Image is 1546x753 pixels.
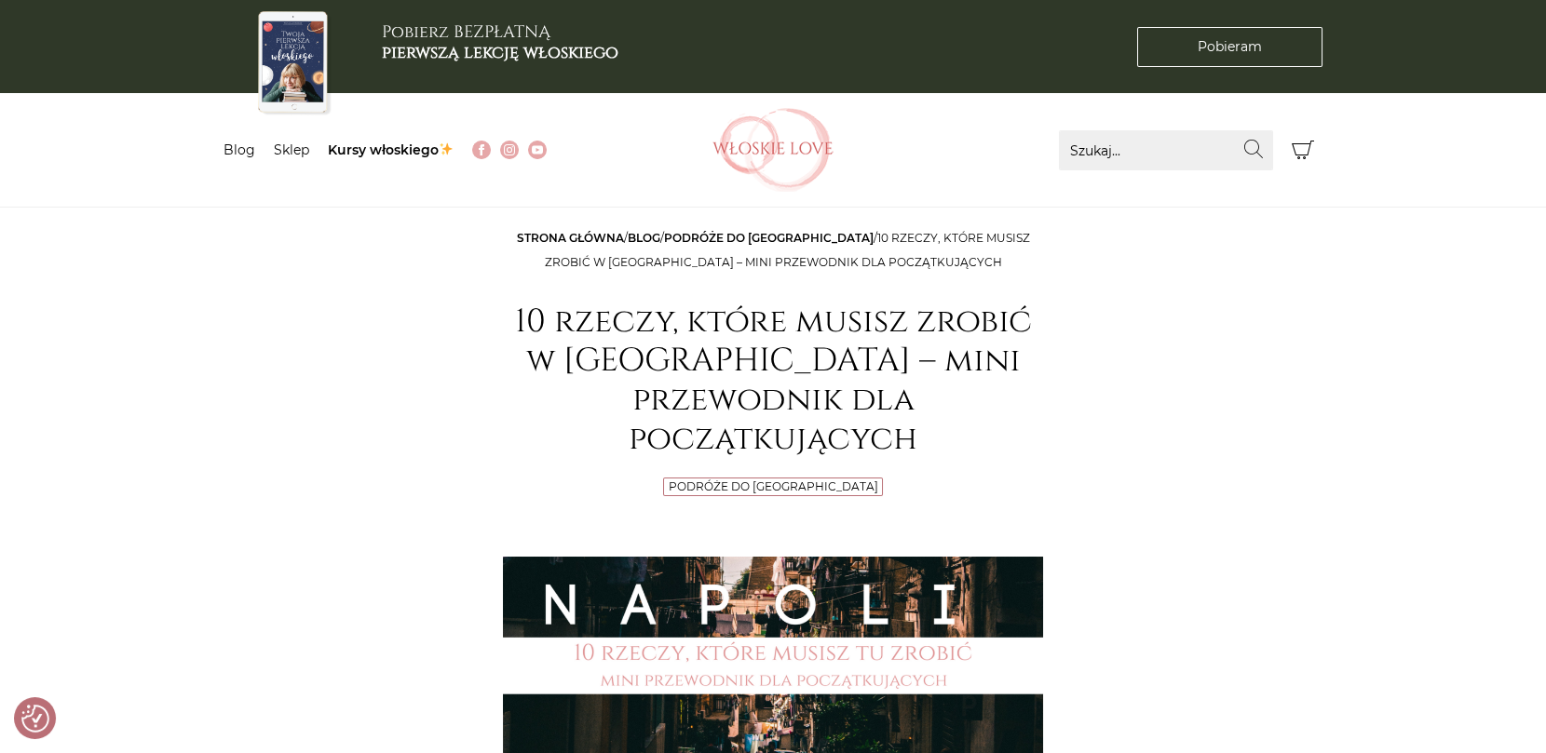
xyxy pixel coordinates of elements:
a: Sklep [274,141,309,158]
a: Podróże do [GEOGRAPHIC_DATA] [669,479,878,493]
a: Strona główna [517,231,624,245]
a: Podróże do [GEOGRAPHIC_DATA] [664,231,874,245]
input: Szukaj... [1059,130,1273,170]
img: Revisit consent button [21,705,49,733]
img: Włoskielove [712,108,834,192]
h1: 10 rzeczy, które musisz zrobić w [GEOGRAPHIC_DATA] – mini przewodnik dla początkujących [503,303,1043,459]
img: ✨ [440,142,453,155]
a: Blog [628,231,660,245]
h3: Pobierz BEZPŁATNĄ [382,22,618,62]
button: Koszyk [1282,130,1322,170]
span: Pobieram [1198,37,1262,57]
b: pierwszą lekcję włoskiego [382,41,618,64]
a: Kursy włoskiego [328,141,454,158]
button: Preferencje co do zgód [21,705,49,733]
a: Pobieram [1137,27,1322,67]
span: / / / [517,231,1030,269]
a: Blog [224,141,255,158]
